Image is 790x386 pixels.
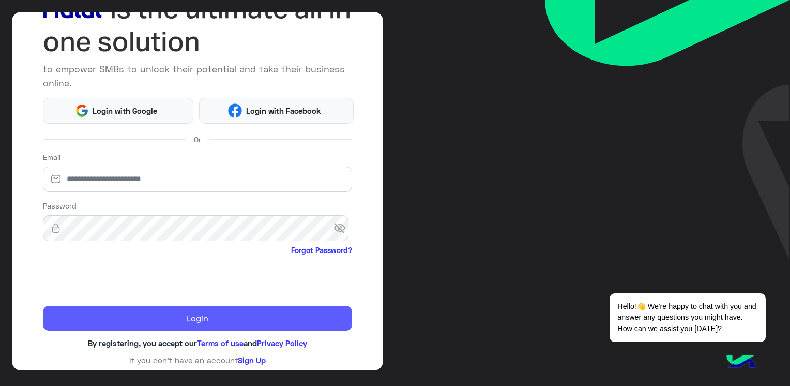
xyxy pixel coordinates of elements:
img: Google [75,103,89,117]
a: Privacy Policy [257,338,307,348]
span: Hello!👋 We're happy to chat with you and answer any questions you might have. How can we assist y... [610,293,765,342]
button: Login with Google [43,98,194,124]
span: visibility_off [333,219,352,237]
span: Login with Facebook [242,105,325,117]
span: By registering, you accept our [88,338,197,348]
p: to empower SMBs to unlock their potential and take their business online. [43,62,352,90]
button: Login with Facebook [199,98,354,124]
iframe: reCAPTCHA [43,258,200,298]
span: Login with Google [89,105,161,117]
a: Sign Up [238,355,266,365]
img: lock [43,223,69,233]
span: Or [194,134,201,145]
a: Forgot Password? [291,245,352,256]
span: and [244,338,257,348]
button: Login [43,306,352,331]
a: Terms of use [197,338,244,348]
img: Facebook [228,103,242,117]
img: email [43,174,69,184]
h6: If you don’t have an account [43,355,352,365]
label: Email [43,152,60,162]
img: hulul-logo.png [723,345,759,381]
label: Password [43,200,77,211]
